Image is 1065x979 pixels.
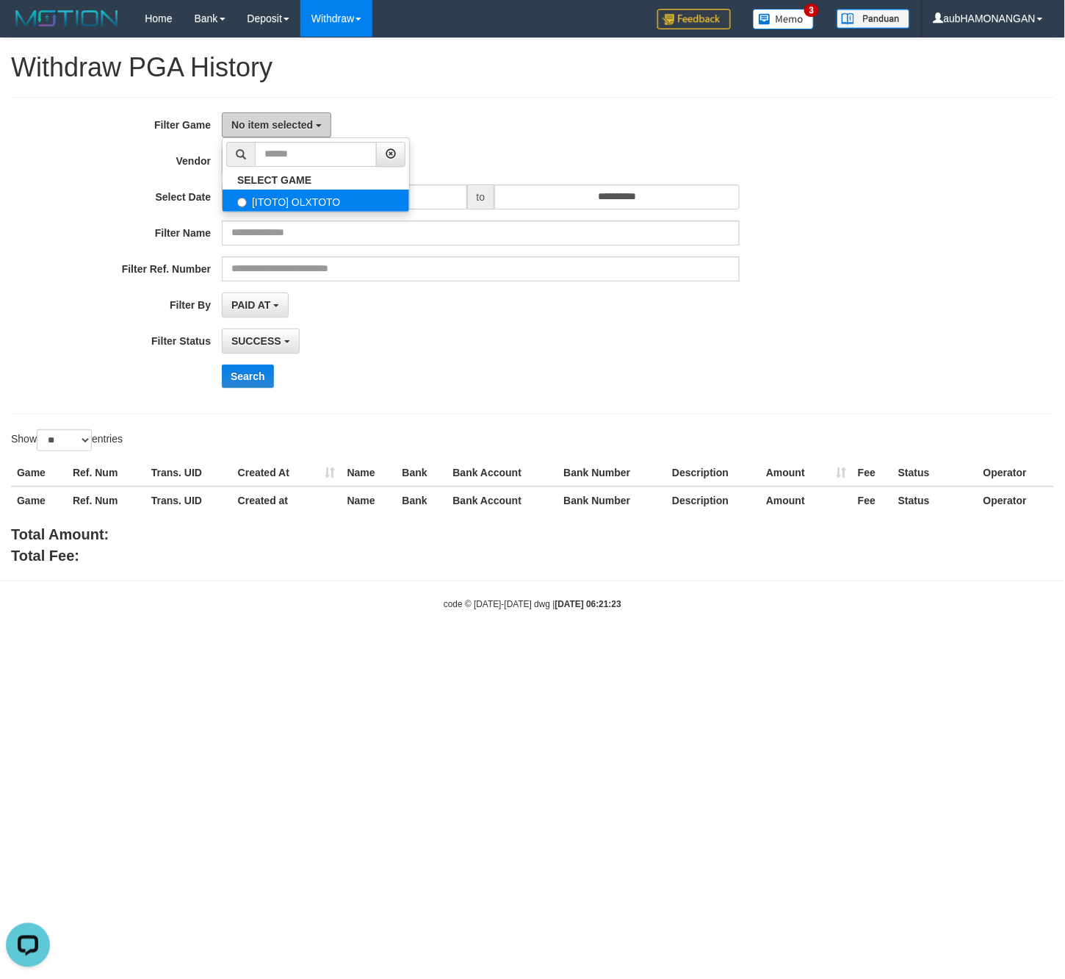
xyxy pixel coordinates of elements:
b: Total Amount: [11,526,109,542]
label: Show entries [11,429,123,451]
img: MOTION_logo.png [11,7,123,29]
a: SELECT GAME [223,171,409,190]
small: code © [DATE]-[DATE] dwg | [444,599,621,609]
th: Bank Account [447,459,558,487]
th: Status [892,487,978,514]
th: Fee [852,487,892,514]
th: Operator [978,487,1054,514]
th: Trans. UID [145,487,232,514]
th: Description [666,487,760,514]
img: panduan.png [837,9,910,29]
th: Game [11,459,67,487]
button: SUCCESS [222,329,300,354]
th: Status [892,459,978,487]
th: Name [342,459,397,487]
th: Description [666,459,760,487]
span: SUCCESS [231,335,281,347]
th: Bank Number [557,459,666,487]
th: Name [342,487,397,514]
input: [ITOTO] OLXTOTO [237,198,247,207]
img: Feedback.jpg [657,9,731,29]
button: No item selected [222,112,331,137]
img: Button%20Memo.svg [753,9,815,29]
button: PAID AT [222,293,289,318]
th: Trans. UID [145,459,232,487]
th: Bank [397,487,447,514]
b: SELECT GAME [237,174,311,186]
th: Operator [978,459,1054,487]
th: Created At [232,459,342,487]
span: No item selected [231,119,313,131]
label: [ITOTO] OLXTOTO [223,190,409,212]
h1: Withdraw PGA History [11,53,1054,82]
th: Amount [760,459,852,487]
th: Fee [852,459,892,487]
button: Open LiveChat chat widget [6,6,50,50]
select: Showentries [37,429,92,451]
th: Bank Account [447,487,558,514]
span: PAID AT [231,299,270,311]
th: Bank [397,459,447,487]
th: Bank Number [557,487,666,514]
th: Game [11,487,67,514]
th: Amount [760,487,852,514]
span: 3 [804,4,820,17]
b: Total Fee: [11,548,79,564]
th: Ref. Num [67,459,145,487]
strong: [DATE] 06:21:23 [555,599,621,609]
button: Search [222,365,274,388]
span: to [467,184,495,209]
th: Created at [232,487,342,514]
th: Ref. Num [67,487,145,514]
